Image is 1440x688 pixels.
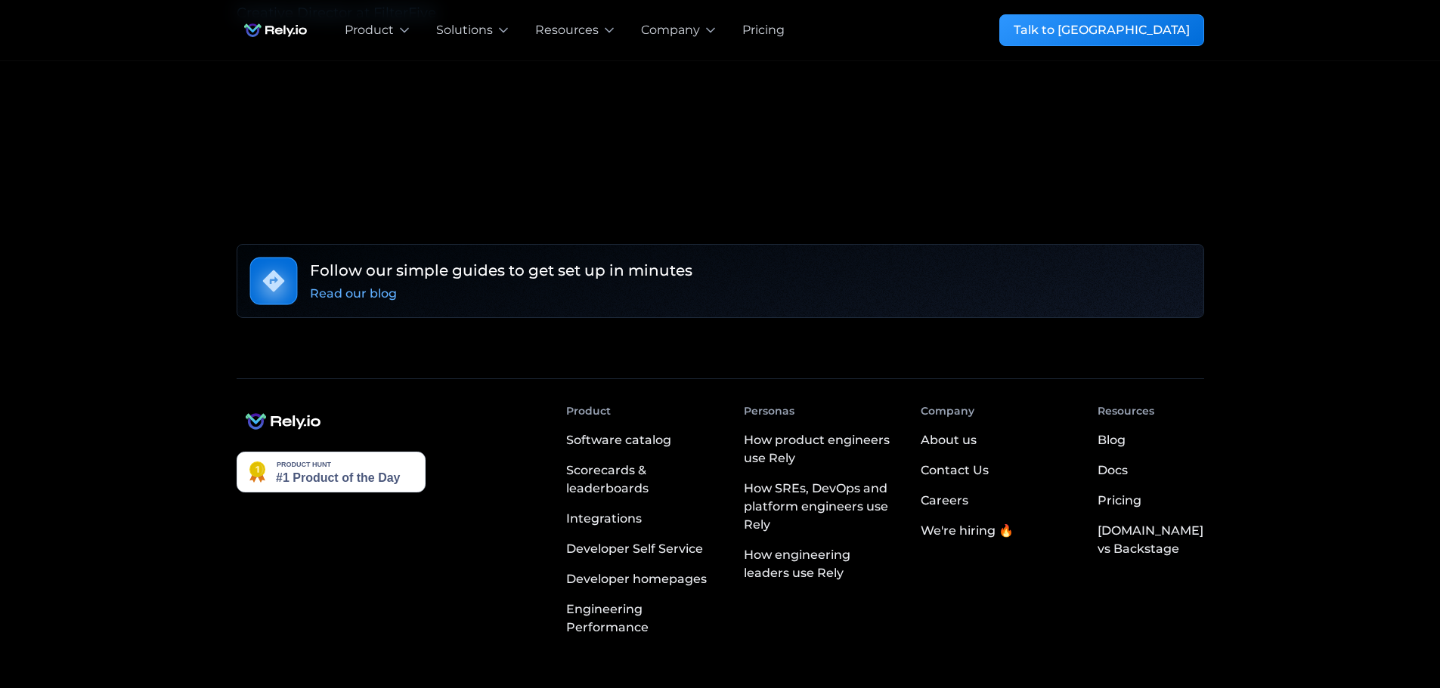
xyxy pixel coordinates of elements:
div: Company [921,403,974,419]
div: Developer homepages [566,570,707,588]
div: How engineering leaders use Rely [744,546,897,582]
div: About us [921,431,977,449]
div: Blog [1098,431,1126,449]
a: Engineering Performance [566,594,719,643]
img: Rely.io logo [237,15,314,45]
div: Resources [535,21,599,39]
div: Product [345,21,394,39]
a: How SREs, DevOps and platform engineers use Rely [744,474,897,540]
a: Docs [1098,455,1128,486]
a: [DOMAIN_NAME] vs Backstage [1098,516,1203,564]
a: Scorecards & leaderboards [566,455,719,504]
a: How engineering leaders use Rely [744,540,897,588]
div: Scorecards & leaderboards [566,461,719,498]
iframe: Chatbot [1340,588,1419,667]
div: We're hiring 🔥 [921,522,1014,540]
div: [DOMAIN_NAME] vs Backstage [1098,522,1203,558]
a: Follow our simple guides to get set up in minutesRead our blog [237,244,1204,318]
a: home [237,15,314,45]
div: How SREs, DevOps and platform engineers use Rely [744,480,897,534]
div: Company [641,21,700,39]
a: Careers [921,486,968,516]
a: About us [921,425,977,455]
a: Developer homepages [566,564,719,594]
div: Software catalog [566,431,671,449]
div: How product engineers use Rely [744,431,897,467]
div: Docs [1098,461,1128,480]
div: Personas [744,403,794,419]
img: Rely.io - The developer portal with an AI assistant you can speak with | Product Hunt [237,452,426,492]
h6: Follow our simple guides to get set up in minutes [310,259,692,282]
a: We're hiring 🔥 [921,516,1014,546]
a: Developer Self Service [566,534,719,564]
a: Talk to [GEOGRAPHIC_DATA] [999,14,1204,46]
div: Resources [1098,403,1154,419]
div: Contact Us [921,461,989,480]
a: Blog [1098,425,1126,455]
a: Software catalog [566,425,719,455]
a: Pricing [742,21,785,39]
div: Read our blog [310,285,397,303]
div: Product [566,403,611,419]
div: Engineering Performance [566,600,719,637]
a: How product engineers use Rely [744,425,897,474]
a: Integrations [566,504,719,534]
div: Developer Self Service [566,540,703,558]
a: Contact Us [921,455,989,486]
div: Pricing [1098,492,1141,510]
div: Careers [921,492,968,510]
a: Pricing [1098,486,1141,516]
div: Talk to [GEOGRAPHIC_DATA] [1014,21,1190,39]
div: Integrations [566,510,642,528]
div: Solutions [436,21,493,39]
